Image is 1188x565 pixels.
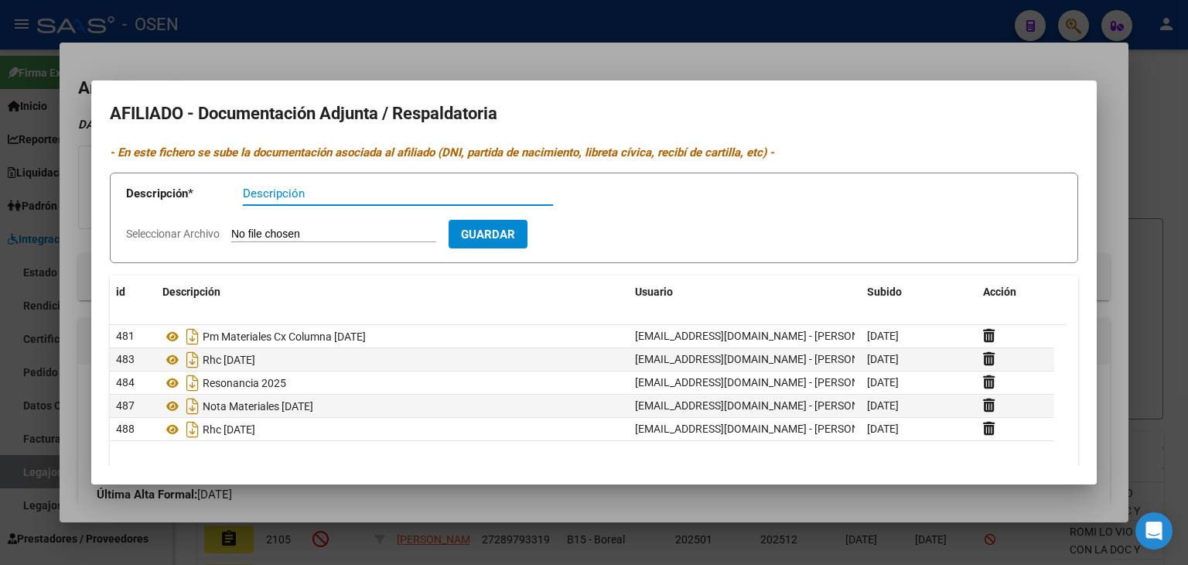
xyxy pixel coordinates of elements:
[126,185,243,203] p: Descripción
[203,330,366,343] span: Pm Materiales Cx Columna [DATE]
[110,276,156,309] datatable-header-cell: id
[110,99,1078,128] h2: AFILIADO - Documentación Adjunta / Respaldatoria
[116,286,125,298] span: id
[203,423,255,436] span: Rhc [DATE]
[861,276,977,309] datatable-header-cell: Subido
[635,330,897,342] span: [EMAIL_ADDRESS][DOMAIN_NAME] - [PERSON_NAME]
[977,276,1054,309] datatable-header-cell: Acción
[867,399,899,412] span: [DATE]
[110,146,774,159] i: - En este fichero se sube la documentación asociada al afiliado (DNI, partida de nacimiento, libr...
[116,399,135,412] span: 487
[203,354,255,366] span: Rhc [DATE]
[116,330,135,342] span: 481
[162,286,220,298] span: Descripción
[867,376,899,389] span: [DATE]
[461,228,515,241] span: Guardar
[183,348,203,372] i: Descargar documento
[867,353,899,365] span: [DATE]
[116,423,135,435] span: 488
[635,286,673,298] span: Usuario
[635,376,897,389] span: [EMAIL_ADDRESS][DOMAIN_NAME] - [PERSON_NAME]
[635,399,897,412] span: [EMAIL_ADDRESS][DOMAIN_NAME] - [PERSON_NAME]
[203,377,286,389] span: Resonancia 2025
[635,423,897,435] span: [EMAIL_ADDRESS][DOMAIN_NAME] - [PERSON_NAME]
[629,276,861,309] datatable-header-cell: Usuario
[867,286,902,298] span: Subido
[183,371,203,395] i: Descargar documento
[183,394,203,419] i: Descargar documento
[183,324,203,349] i: Descargar documento
[635,353,897,365] span: [EMAIL_ADDRESS][DOMAIN_NAME] - [PERSON_NAME]
[156,276,629,309] datatable-header-cell: Descripción
[183,417,203,442] i: Descargar documento
[983,286,1016,298] span: Acción
[116,353,135,365] span: 483
[1135,512,1173,550] div: Open Intercom Messenger
[203,400,313,413] span: Nota Materiales [DATE]
[126,228,220,240] span: Seleccionar Archivo
[449,220,527,248] button: Guardar
[867,423,899,435] span: [DATE]
[116,376,135,389] span: 484
[867,330,899,342] span: [DATE]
